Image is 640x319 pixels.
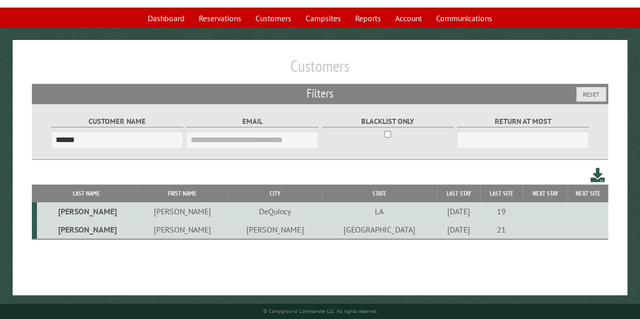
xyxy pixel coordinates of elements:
td: [GEOGRAPHIC_DATA] [322,220,437,239]
th: State [322,185,437,202]
label: Email [186,116,318,127]
small: © Campground Commander LLC. All rights reserved. [263,308,377,314]
div: [DATE] [439,206,479,216]
button: Reset [576,87,606,102]
td: [PERSON_NAME] [229,220,321,239]
th: Last Stay [437,185,481,202]
h2: Filters [32,84,608,103]
a: Communications [430,9,498,28]
td: DeQuincy [229,202,321,220]
th: Next Site [568,185,608,202]
td: LA [322,202,437,220]
a: Account [389,9,428,28]
a: Customers [249,9,297,28]
div: [DATE] [439,224,479,235]
th: Last Name [37,185,136,202]
a: Dashboard [142,9,191,28]
a: Download this customer list (.csv) [590,166,605,185]
a: Reports [349,9,387,28]
label: Customer Name [51,116,183,127]
a: Campsites [300,9,347,28]
h1: Customers [32,56,608,84]
th: City [229,185,321,202]
label: Return at most [457,116,589,127]
th: Next Stay [523,185,568,202]
td: [PERSON_NAME] [37,202,136,220]
th: First Name [136,185,229,202]
td: 19 [480,202,523,220]
td: [PERSON_NAME] [136,202,229,220]
th: Last Site [480,185,523,202]
label: Blacklist only [322,116,454,127]
a: Reservations [193,9,247,28]
td: 21 [480,220,523,239]
td: [PERSON_NAME] [136,220,229,239]
td: [PERSON_NAME] [37,220,136,239]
